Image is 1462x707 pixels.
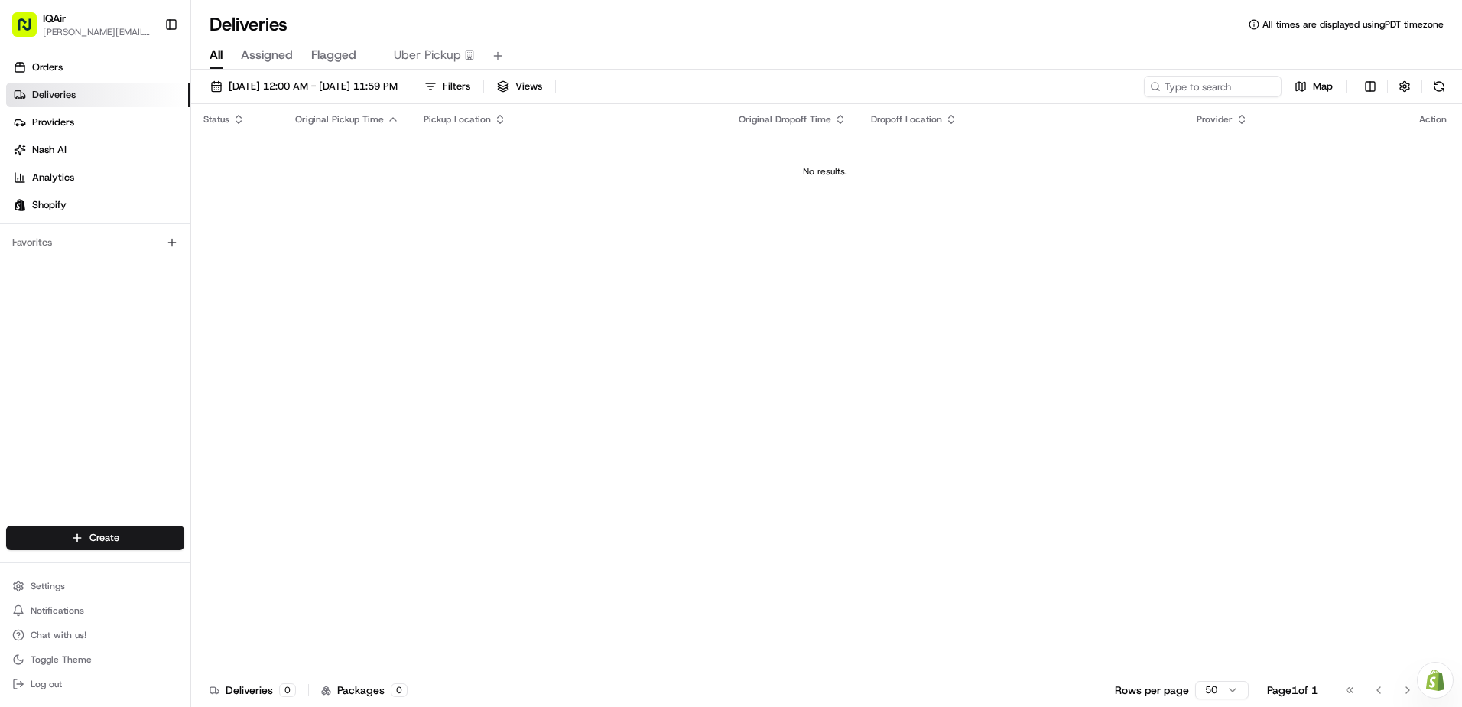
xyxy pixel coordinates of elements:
[6,526,184,550] button: Create
[1262,18,1444,31] span: All times are displayed using PDT timezone
[43,26,152,38] button: [PERSON_NAME][EMAIL_ADDRESS][DOMAIN_NAME]
[31,629,86,641] span: Chat with us!
[1115,683,1189,698] p: Rows per page
[490,76,549,97] button: Views
[871,113,942,125] span: Dropoff Location
[1267,683,1318,698] div: Page 1 of 1
[6,230,184,255] div: Favorites
[14,199,26,211] img: Shopify logo
[32,116,74,129] span: Providers
[32,143,67,157] span: Nash AI
[31,678,62,690] span: Log out
[203,76,404,97] button: [DATE] 12:00 AM - [DATE] 11:59 PM
[6,55,190,80] a: Orders
[6,649,184,670] button: Toggle Theme
[6,165,190,190] a: Analytics
[279,683,296,697] div: 0
[229,80,398,93] span: [DATE] 12:00 AM - [DATE] 11:59 PM
[417,76,477,97] button: Filters
[739,113,831,125] span: Original Dropoff Time
[31,653,92,666] span: Toggle Theme
[43,11,66,26] button: IQAir
[31,580,65,592] span: Settings
[424,113,491,125] span: Pickup Location
[6,624,184,646] button: Chat with us!
[241,46,293,64] span: Assigned
[1144,76,1282,97] input: Type to search
[295,113,384,125] span: Original Pickup Time
[31,604,84,617] span: Notifications
[197,165,1453,178] div: No results.
[6,138,190,162] a: Nash AI
[32,171,74,184] span: Analytics
[6,193,190,217] a: Shopify
[6,6,158,43] button: IQAir[PERSON_NAME][EMAIL_ADDRESS][DOMAIN_NAME]
[1419,113,1447,125] div: Action
[1288,76,1340,97] button: Map
[321,683,408,698] div: Packages
[210,46,223,64] span: All
[6,673,184,695] button: Log out
[1313,80,1333,93] span: Map
[210,12,288,37] h1: Deliveries
[6,575,184,597] button: Settings
[1197,113,1233,125] span: Provider
[32,198,67,212] span: Shopify
[32,88,76,102] span: Deliveries
[6,83,190,107] a: Deliveries
[443,80,470,93] span: Filters
[6,600,184,621] button: Notifications
[6,110,190,135] a: Providers
[1428,76,1450,97] button: Refresh
[311,46,356,64] span: Flagged
[515,80,542,93] span: Views
[89,531,119,545] span: Create
[391,683,408,697] div: 0
[394,46,461,64] span: Uber Pickup
[203,113,229,125] span: Status
[32,60,63,74] span: Orders
[210,683,296,698] div: Deliveries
